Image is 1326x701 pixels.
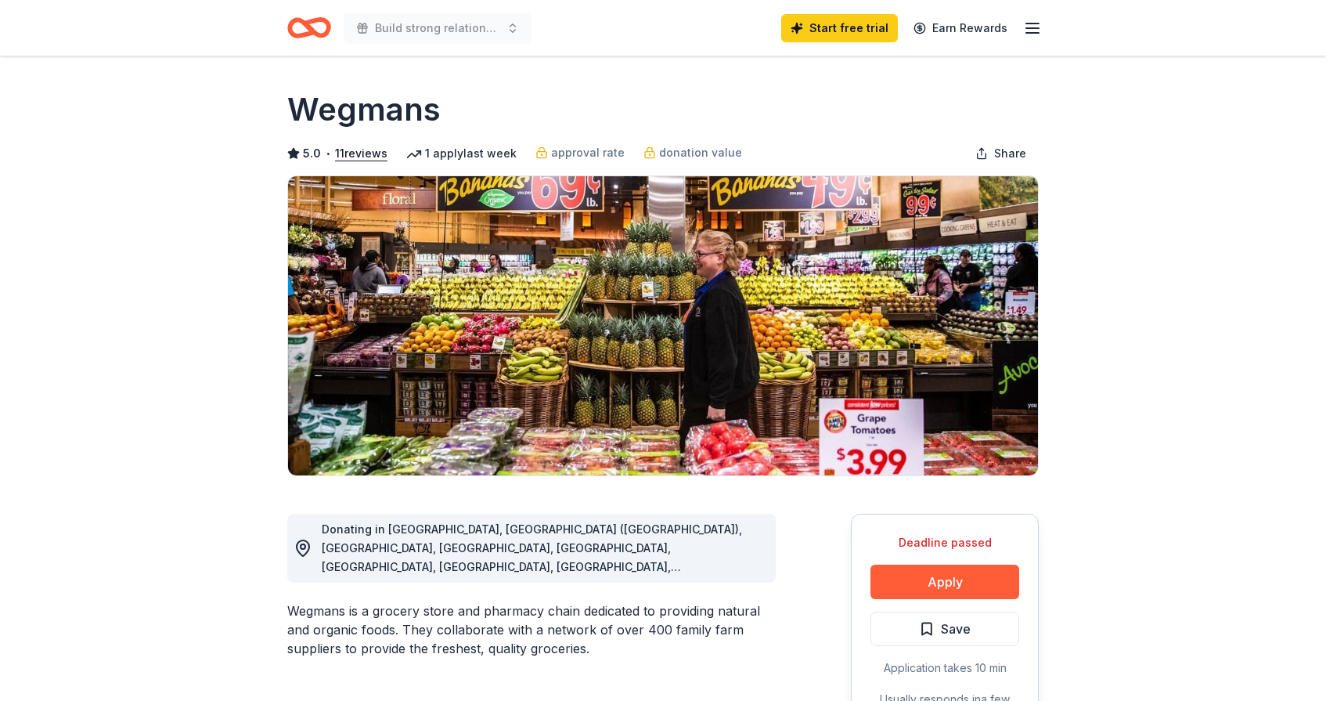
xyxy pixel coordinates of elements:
[535,143,625,162] a: approval rate
[375,19,500,38] span: Build strong relations with school staff,admin staff, and moat importantly students
[303,144,321,163] span: 5.0
[994,144,1026,163] span: Share
[326,147,331,160] span: •
[287,88,441,132] h1: Wegmans
[904,14,1017,42] a: Earn Rewards
[643,143,742,162] a: donation value
[322,522,742,592] span: Donating in [GEOGRAPHIC_DATA], [GEOGRAPHIC_DATA] ([GEOGRAPHIC_DATA]), [GEOGRAPHIC_DATA], [GEOGRAP...
[287,602,776,658] div: Wegmans is a grocery store and pharmacy chain dedicated to providing natural and organic foods. T...
[288,176,1038,475] img: Image for Wegmans
[870,659,1019,678] div: Application takes 10 min
[659,143,742,162] span: donation value
[870,565,1019,599] button: Apply
[781,14,898,42] a: Start free trial
[344,13,531,44] button: Build strong relations with school staff,admin staff, and moat importantly students
[551,143,625,162] span: approval rate
[335,144,387,163] button: 11reviews
[941,619,971,639] span: Save
[870,612,1019,646] button: Save
[406,144,517,163] div: 1 apply last week
[963,138,1039,169] button: Share
[870,533,1019,552] div: Deadline passed
[287,9,331,46] a: Home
